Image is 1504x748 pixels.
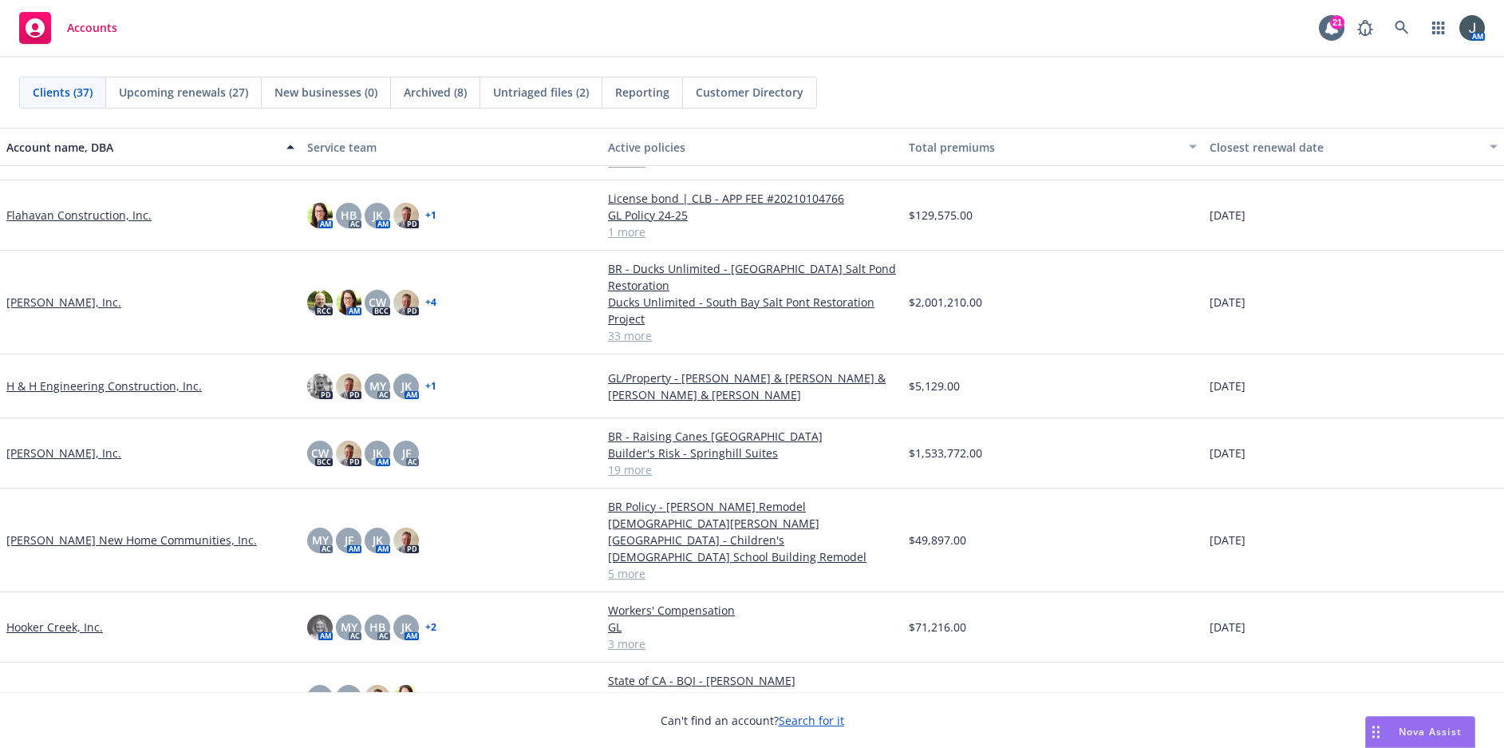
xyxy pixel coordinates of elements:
[909,207,973,224] span: $129,575.00
[493,84,589,101] span: Untriaged files (2)
[608,190,896,207] a: License bond | CLB - APP FEE #20210104766
[902,128,1203,166] button: Total premiums
[608,139,896,156] div: Active policies
[401,619,412,635] span: JK
[696,84,803,101] span: Customer Directory
[1210,689,1245,706] span: [DATE]
[369,619,385,635] span: HB
[1210,532,1245,548] span: [DATE]
[345,532,353,548] span: JF
[608,428,896,445] a: BR - Raising Canes [GEOGRAPHIC_DATA]
[393,528,419,553] img: photo
[6,689,115,706] a: Hoseley Corporation
[608,619,896,635] a: GL
[119,84,248,101] span: Upcoming renewals (27)
[365,685,390,710] img: photo
[1423,12,1455,44] a: Switch app
[608,515,896,565] a: [DEMOGRAPHIC_DATA][PERSON_NAME][GEOGRAPHIC_DATA] - Children's [DEMOGRAPHIC_DATA] School Building ...
[909,139,1179,156] div: Total premiums
[6,207,152,224] a: Flahavan Construction, Inc.
[661,712,844,729] span: Can't find an account?
[393,685,419,710] img: photo
[602,128,902,166] button: Active policies
[1366,717,1386,747] div: Drag to move
[1210,619,1245,635] span: [DATE]
[608,207,896,224] a: GL Policy 24-25
[1203,128,1504,166] button: Closest renewal date
[6,139,277,156] div: Account name, DBA
[373,532,383,548] span: JK
[67,22,117,34] span: Accounts
[404,84,467,101] span: Archived (8)
[336,441,361,466] img: photo
[1210,378,1245,394] span: [DATE]
[608,461,896,478] a: 19 more
[608,635,896,652] a: 3 more
[341,619,357,635] span: MY
[312,532,329,548] span: MY
[401,378,412,394] span: JK
[779,713,844,728] a: Search for it
[1210,294,1245,311] span: [DATE]
[909,689,973,706] span: $862,215.00
[393,290,419,315] img: photo
[425,211,436,220] a: + 1
[615,84,669,101] span: Reporting
[1365,716,1475,748] button: Nova Assist
[6,294,121,311] a: [PERSON_NAME], Inc.
[1349,12,1381,44] a: Report a Bug
[336,290,361,315] img: photo
[608,672,896,689] a: State of CA - BQI - [PERSON_NAME]
[369,294,386,311] span: CW
[425,382,436,391] a: + 1
[307,203,333,228] img: photo
[6,445,121,461] a: [PERSON_NAME], Inc.
[608,370,896,403] a: GL/Property - [PERSON_NAME] & [PERSON_NAME] & [PERSON_NAME] & [PERSON_NAME]
[608,689,896,706] a: Package Policy (Prop/IM)
[307,374,333,399] img: photo
[909,619,966,635] span: $71,216.00
[301,128,602,166] button: Service team
[425,298,436,307] a: + 4
[307,290,333,315] img: photo
[1459,15,1485,41] img: photo
[1210,207,1245,224] span: [DATE]
[341,689,357,706] span: HB
[307,615,333,640] img: photo
[909,445,982,461] span: $1,533,772.00
[33,84,93,101] span: Clients (37)
[608,260,896,294] a: BR - Ducks Unlimited - [GEOGRAPHIC_DATA] Salt Pond Restoration
[6,378,202,394] a: H & H Engineering Construction, Inc.
[336,374,361,399] img: photo
[608,327,896,344] a: 33 more
[369,378,386,394] span: MY
[312,689,329,706] span: MY
[608,602,896,619] a: Workers' Compensation
[307,139,595,156] div: Service team
[373,207,383,224] span: JK
[1210,445,1245,461] span: [DATE]
[608,224,896,240] a: 1 more
[909,378,960,394] span: $5,129.00
[274,84,377,101] span: New businesses (0)
[909,532,966,548] span: $49,897.00
[341,207,357,224] span: HB
[6,619,103,635] a: Hooker Creek, Inc.
[13,6,124,50] a: Accounts
[1399,725,1462,738] span: Nova Assist
[909,294,982,311] span: $2,001,210.00
[402,445,411,461] span: JF
[608,565,896,582] a: 5 more
[608,445,896,461] a: Builder's Risk - Springhill Suites
[1386,12,1418,44] a: Search
[1330,15,1344,30] div: 21
[311,445,329,461] span: CW
[6,532,257,548] a: [PERSON_NAME] New Home Communities, Inc.
[393,203,419,228] img: photo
